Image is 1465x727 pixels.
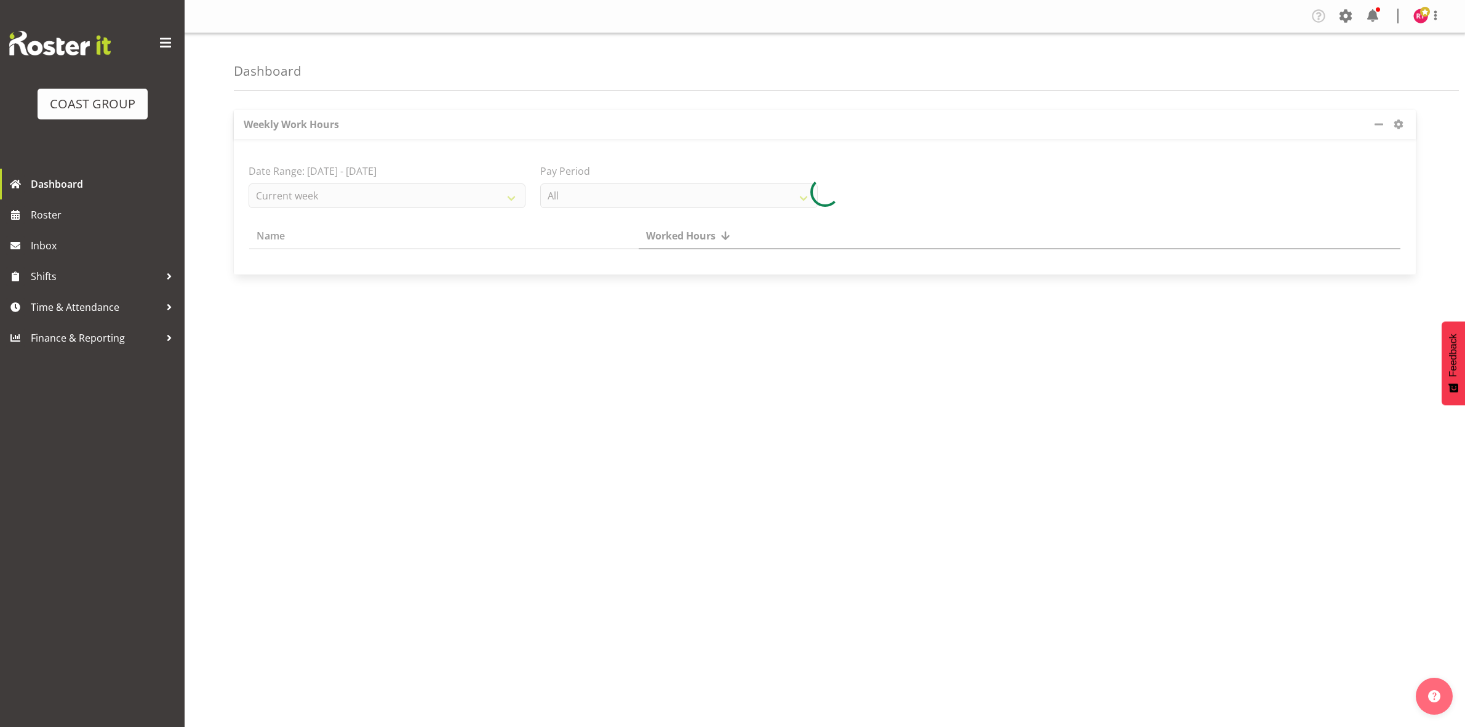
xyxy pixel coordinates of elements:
[31,206,178,224] span: Roster
[31,175,178,193] span: Dashboard
[31,298,160,316] span: Time & Attendance
[1442,321,1465,405] button: Feedback - Show survey
[1413,9,1428,23] img: reuben-thomas8009.jpg
[234,64,301,78] h4: Dashboard
[31,267,160,286] span: Shifts
[31,329,160,347] span: Finance & Reporting
[1428,690,1440,702] img: help-xxl-2.png
[31,236,178,255] span: Inbox
[1448,334,1459,377] span: Feedback
[50,95,135,113] div: COAST GROUP
[9,31,111,55] img: Rosterit website logo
